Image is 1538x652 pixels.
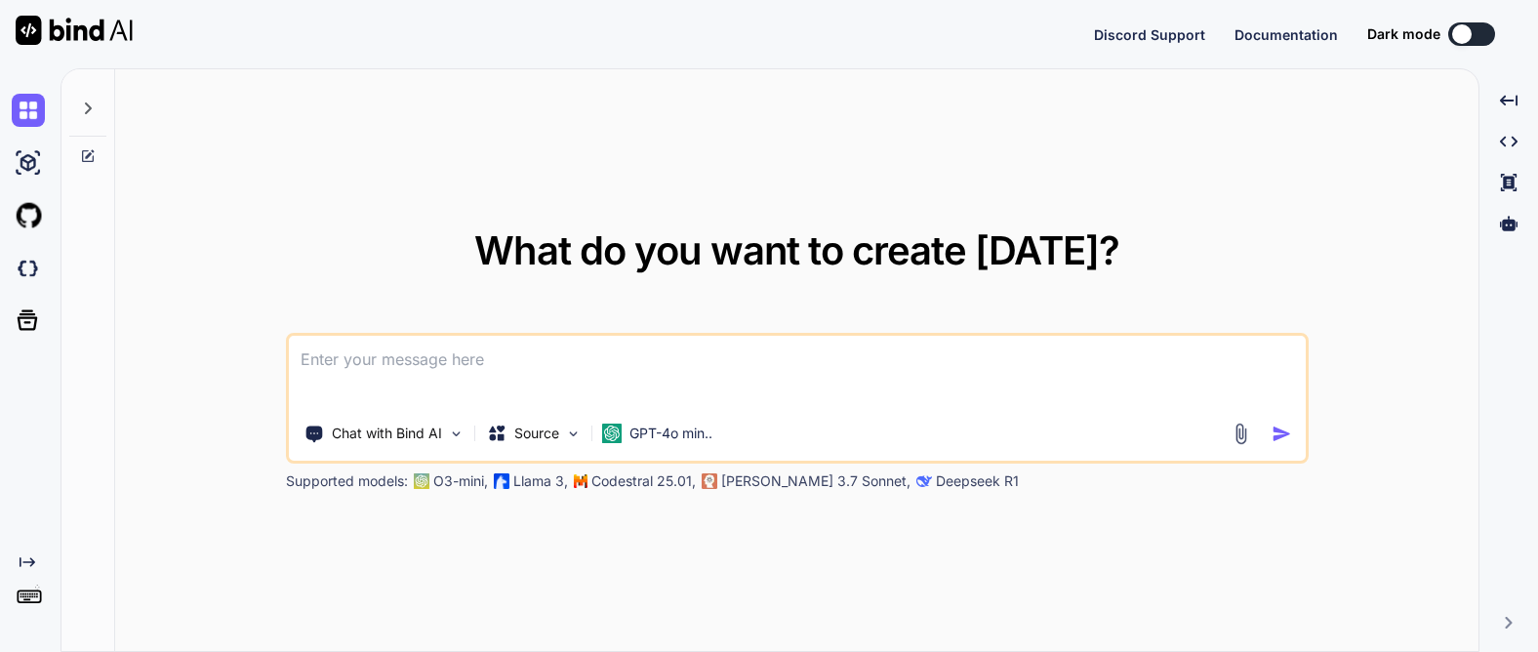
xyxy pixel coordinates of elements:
span: What do you want to create [DATE]? [474,226,1119,274]
img: Llama2 [494,473,509,489]
img: claude [702,473,717,489]
img: ai-studio [12,146,45,180]
img: githubLight [12,199,45,232]
img: GPT-4 [414,473,429,489]
p: O3-mini, [433,471,488,491]
p: [PERSON_NAME] 3.7 Sonnet, [721,471,911,491]
span: Dark mode [1367,24,1440,44]
img: Bind AI [16,16,133,45]
p: GPT-4o min.. [629,424,712,443]
img: darkCloudIdeIcon [12,252,45,285]
p: Codestral 25.01, [591,471,696,491]
p: Chat with Bind AI [332,424,442,443]
button: Discord Support [1094,24,1205,45]
p: Deepseek R1 [936,471,1019,491]
img: attachment [1230,423,1252,445]
p: Source [514,424,559,443]
span: Documentation [1234,26,1338,43]
img: icon [1272,424,1292,444]
p: Llama 3, [513,471,568,491]
img: Pick Models [565,426,582,442]
img: claude [916,473,932,489]
img: Mistral-AI [574,474,587,488]
img: chat [12,94,45,127]
img: Pick Tools [448,426,465,442]
p: Supported models: [286,471,408,491]
span: Discord Support [1094,26,1205,43]
button: Documentation [1234,24,1338,45]
img: GPT-4o mini [602,424,622,443]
